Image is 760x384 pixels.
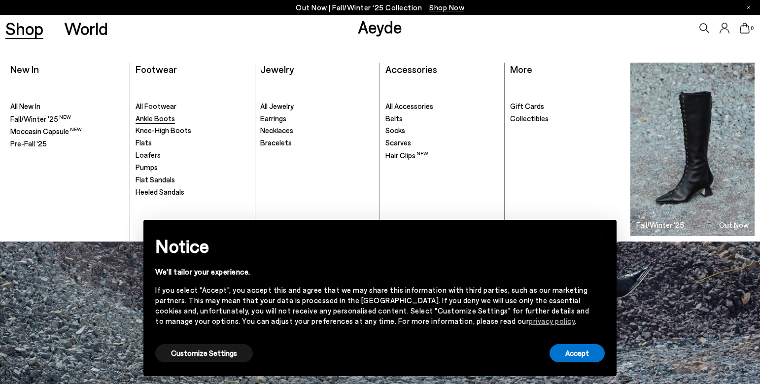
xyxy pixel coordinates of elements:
a: Socks [385,126,499,136]
a: Accessories [385,63,437,75]
a: Flat Sandals [136,175,249,185]
a: All Accessories [385,102,499,111]
a: Fall/Winter '25 [10,114,124,124]
span: Heeled Sandals [136,187,184,196]
h3: Fall/Winter '25 [636,221,684,229]
a: Earrings [260,114,374,124]
span: Flats [136,138,152,147]
h3: Out Now [719,221,749,229]
span: Pre-Fall '25 [10,139,47,148]
a: More [510,63,532,75]
a: Shop [5,20,43,37]
span: Knee-High Boots [136,126,191,135]
span: Loafers [136,150,161,159]
a: Pumps [136,163,249,173]
a: World [64,20,108,37]
a: Hair Clips [385,150,499,161]
a: Moccasin Capsule [10,126,124,137]
span: Fall/Winter '25 [10,114,71,123]
span: Flat Sandals [136,175,175,184]
a: Gift Cards [510,102,624,111]
span: All Footwear [136,102,176,110]
span: Scarves [385,138,411,147]
span: Moccasin Capsule [10,127,82,136]
button: Close this notice [589,223,613,246]
img: Group_1295_900x.jpg [630,63,755,236]
a: 0 [740,23,750,34]
a: Ankle Boots [136,114,249,124]
button: Customize Settings [155,344,253,362]
a: Loafers [136,150,249,160]
div: If you select "Accept", you accept this and agree that we may share this information with third p... [155,285,589,326]
a: Scarves [385,138,499,148]
span: Belts [385,114,403,123]
span: Necklaces [260,126,293,135]
a: New In [10,63,39,75]
span: Collectibles [510,114,549,123]
a: All Footwear [136,102,249,111]
a: Aeyde [358,16,402,37]
a: All Jewelry [260,102,374,111]
a: Flats [136,138,249,148]
a: Jewelry [260,63,294,75]
span: All New In [10,102,40,110]
a: All New In [10,102,124,111]
span: All Accessories [385,102,433,110]
a: Fall/Winter '25 Out Now [630,63,755,236]
span: All Jewelry [260,102,294,110]
span: Gift Cards [510,102,544,110]
div: We'll tailor your experience. [155,267,589,277]
span: 0 [750,26,755,31]
a: Bracelets [260,138,374,148]
a: privacy policy [529,316,575,325]
a: Knee-High Boots [136,126,249,136]
button: Accept [550,344,605,362]
span: Hair Clips [385,151,428,160]
span: Pumps [136,163,158,172]
span: Ankle Boots [136,114,175,123]
span: × [597,227,604,242]
a: Pre-Fall '25 [10,139,124,149]
a: Footwear [136,63,177,75]
a: Heeled Sandals [136,187,249,197]
span: Bracelets [260,138,292,147]
p: Out Now | Fall/Winter ‘25 Collection [296,1,464,14]
h2: Notice [155,233,589,259]
a: Necklaces [260,126,374,136]
a: Belts [385,114,499,124]
a: Collectibles [510,114,624,124]
span: Socks [385,126,405,135]
span: Navigate to /collections/new-in [429,3,464,12]
span: Earrings [260,114,286,123]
